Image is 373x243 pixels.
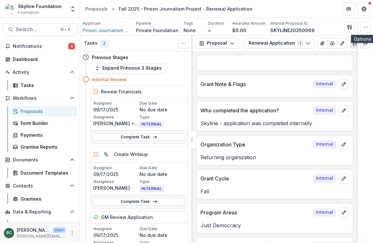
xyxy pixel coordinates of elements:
p: None [183,27,196,34]
p: 09/17/2025 [93,106,138,113]
span: 2 [100,40,109,48]
p: Applicant [83,21,101,26]
p: SKYLINE20250069 [270,27,315,34]
h5: Review Financials [101,88,142,95]
button: edit [339,207,349,218]
h3: Tasks [84,40,97,46]
p: [PERSON_NAME][EMAIL_ADDRESS][DOMAIN_NAME] [17,233,66,239]
div: Grantees [21,195,72,202]
span: Prison Journalism Project Incorporated [83,27,131,34]
a: Complete Task [93,198,184,205]
span: INTERNAL [140,186,164,192]
button: Notifications4 [3,41,77,51]
button: edit [339,105,349,116]
p: [PERSON_NAME] [93,185,138,191]
button: Open Data & Reporting [3,207,77,217]
p: Assigned [93,165,138,171]
h4: Previous Stages [92,54,128,61]
div: Skyline Foundation [18,3,62,10]
a: Proposals [83,4,110,13]
span: Notifications [13,44,68,49]
button: Open Documents [3,155,77,165]
p: Assigned [93,226,138,232]
div: Dashboard [21,221,72,228]
p: $0.00 [232,27,246,34]
span: Internal [313,141,336,148]
button: View dependent tasks [101,149,111,160]
p: Due Date [140,165,184,171]
p: No due date [140,106,184,113]
span: Internal [313,209,336,216]
p: Type [140,114,184,120]
div: ⌘ + K [59,26,72,33]
div: Bettina Chang [6,231,12,235]
p: Due Date [140,100,184,106]
button: Plaintext view [350,38,360,48]
p: Assignees [93,179,138,185]
p: Just Democracy [200,221,349,229]
p: Private Foundation [136,27,178,34]
span: Internal [313,80,336,88]
button: Partners [342,3,355,15]
p: Grant Cycle [200,175,310,182]
span: 4 [68,43,75,49]
nav: breadcrumb [83,4,255,13]
p: [PERSON_NAME] <[PERSON_NAME][EMAIL_ADDRESS][DOMAIN_NAME]> [93,120,138,127]
button: More [68,229,76,237]
p: Pipeline [136,21,151,26]
span: Foundation [18,10,39,15]
div: Grantee Reports [21,143,72,150]
button: Search... [3,23,77,36]
a: Proposals [10,106,77,117]
p: Grant Note & Flags [200,80,310,88]
div: Form Builder [21,120,72,126]
button: Get Help [358,3,370,15]
a: Complete Task [93,133,184,141]
button: Toggle View Cancelled Tasks [178,38,189,48]
p: Organization Type [200,141,310,148]
p: Internal Proposal ID [270,21,308,26]
p: 09/17/2025 [93,232,138,239]
p: Returning organization [200,153,349,161]
p: ∞ [208,27,211,34]
p: Duration [208,21,224,26]
span: Internal [313,107,336,114]
span: Contacts [13,183,67,189]
a: Payments [10,130,77,140]
span: Workflows [13,96,67,101]
div: Dashboard [13,56,72,63]
button: Open Contacts [3,181,77,191]
div: Proposals [21,108,72,115]
h5: Create Writeup [114,151,148,158]
span: Search... [16,26,56,32]
div: Payments [21,132,72,138]
button: Open Workflows [3,93,77,103]
a: Document Templates [10,168,77,178]
p: User [53,227,66,233]
p: Type [140,179,184,185]
p: Due Date [140,226,184,232]
p: No due date [140,171,184,178]
span: Internal [313,175,336,182]
p: [PERSON_NAME] [17,227,50,233]
a: Grantee Reports [10,142,77,152]
p: Program Areas [200,209,310,216]
a: Grantees [10,194,77,204]
button: edit [339,139,349,150]
button: Proposal [195,38,239,48]
button: Expand right [360,38,370,48]
p: Fall [200,187,349,195]
p: 09/17/2025 [93,171,138,178]
span: Activity [13,70,67,75]
p: No due date [140,232,184,239]
a: Dashboard [10,220,77,230]
button: Open entity switcher [68,3,77,15]
div: Fall 2025 - Prison Journalism Project - Renewal Application [119,5,252,12]
button: Renewal Application1 [244,38,315,48]
p: Who completed the application? [200,107,310,114]
p: Awarded Amount [232,21,265,26]
span: Data & Reporting [13,209,67,215]
a: Tasks [10,80,77,91]
a: Dashboard [3,54,77,65]
a: Form Builder [10,118,77,128]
